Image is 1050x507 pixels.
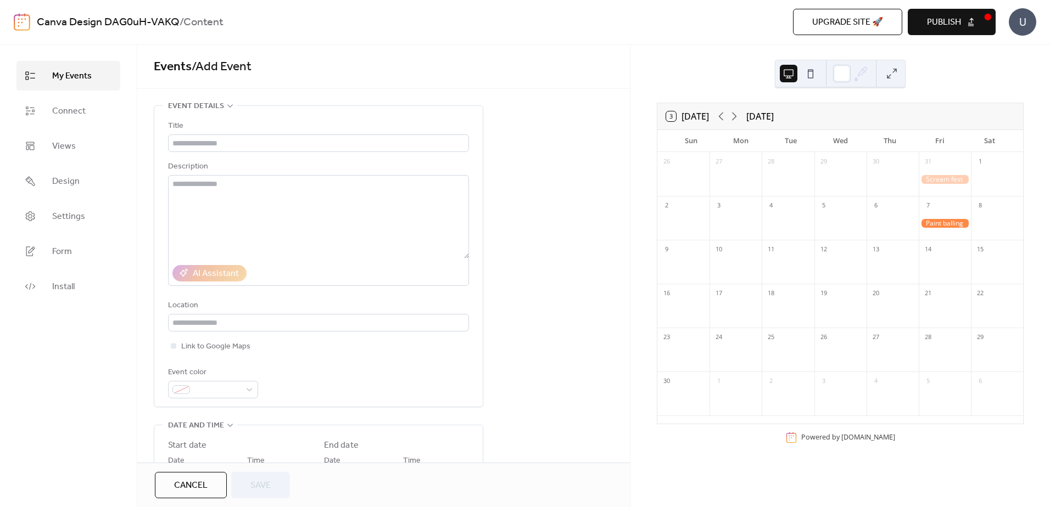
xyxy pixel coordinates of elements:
[818,244,830,256] div: 12
[168,454,185,467] span: Date
[180,12,183,33] b: /
[922,331,934,343] div: 28
[974,244,986,256] div: 15
[713,375,725,387] div: 1
[661,288,673,300] div: 16
[37,12,180,33] a: Canva Design DAG0uH-VAKQ
[168,299,467,312] div: Location
[661,375,673,387] div: 30
[52,70,92,83] span: My Events
[870,200,882,212] div: 6
[812,16,883,29] span: Upgrade site 🚀
[801,432,895,442] div: Powered by
[915,130,965,152] div: Fri
[818,375,830,387] div: 3
[922,200,934,212] div: 7
[324,454,340,467] span: Date
[16,61,120,91] a: My Events
[870,244,882,256] div: 13
[661,244,673,256] div: 9
[919,175,971,184] div: Scream fest
[168,100,224,113] span: Event details
[870,288,882,300] div: 20
[52,140,76,153] span: Views
[52,280,75,294] span: Install
[974,331,986,343] div: 29
[14,13,30,31] img: logo
[713,200,725,212] div: 3
[818,331,830,343] div: 26
[974,288,986,300] div: 22
[52,245,72,258] span: Form
[841,432,895,442] a: [DOMAIN_NAME]
[765,200,777,212] div: 4
[16,166,120,196] a: Design
[52,105,86,118] span: Connect
[324,439,359,452] div: End date
[16,236,120,266] a: Form
[908,9,996,35] button: Publish
[870,375,882,387] div: 4
[974,200,986,212] div: 8
[974,156,986,168] div: 1
[713,244,725,256] div: 10
[816,130,865,152] div: Wed
[927,16,961,29] span: Publish
[247,454,265,467] span: Time
[168,419,224,432] span: Date and time
[922,288,934,300] div: 21
[16,96,120,126] a: Connect
[865,130,915,152] div: Thu
[922,375,934,387] div: 5
[765,331,777,343] div: 25
[922,244,934,256] div: 14
[16,272,120,301] a: Install
[766,130,816,152] div: Tue
[765,375,777,387] div: 2
[919,219,971,228] div: Paint balling
[168,120,467,133] div: Title
[661,156,673,168] div: 26
[765,244,777,256] div: 11
[181,340,250,353] span: Link to Google Maps
[818,200,830,212] div: 5
[662,109,713,124] button: 3[DATE]
[974,375,986,387] div: 6
[52,175,80,188] span: Design
[168,439,206,452] div: Start date
[174,479,208,492] span: Cancel
[192,55,252,79] span: / Add Event
[870,156,882,168] div: 30
[1009,8,1036,36] div: U
[765,156,777,168] div: 28
[713,331,725,343] div: 24
[818,156,830,168] div: 29
[661,331,673,343] div: 23
[922,156,934,168] div: 31
[666,130,716,152] div: Sun
[168,366,256,379] div: Event color
[793,9,902,35] button: Upgrade site 🚀
[765,288,777,300] div: 18
[155,472,227,498] button: Cancel
[403,454,421,467] span: Time
[964,130,1014,152] div: Sat
[661,200,673,212] div: 2
[818,288,830,300] div: 19
[713,156,725,168] div: 27
[168,160,467,173] div: Description
[16,131,120,161] a: Views
[52,210,85,223] span: Settings
[746,110,774,123] div: [DATE]
[870,331,882,343] div: 27
[713,288,725,300] div: 17
[183,12,224,33] b: Content
[716,130,766,152] div: Mon
[16,201,120,231] a: Settings
[154,55,192,79] a: Events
